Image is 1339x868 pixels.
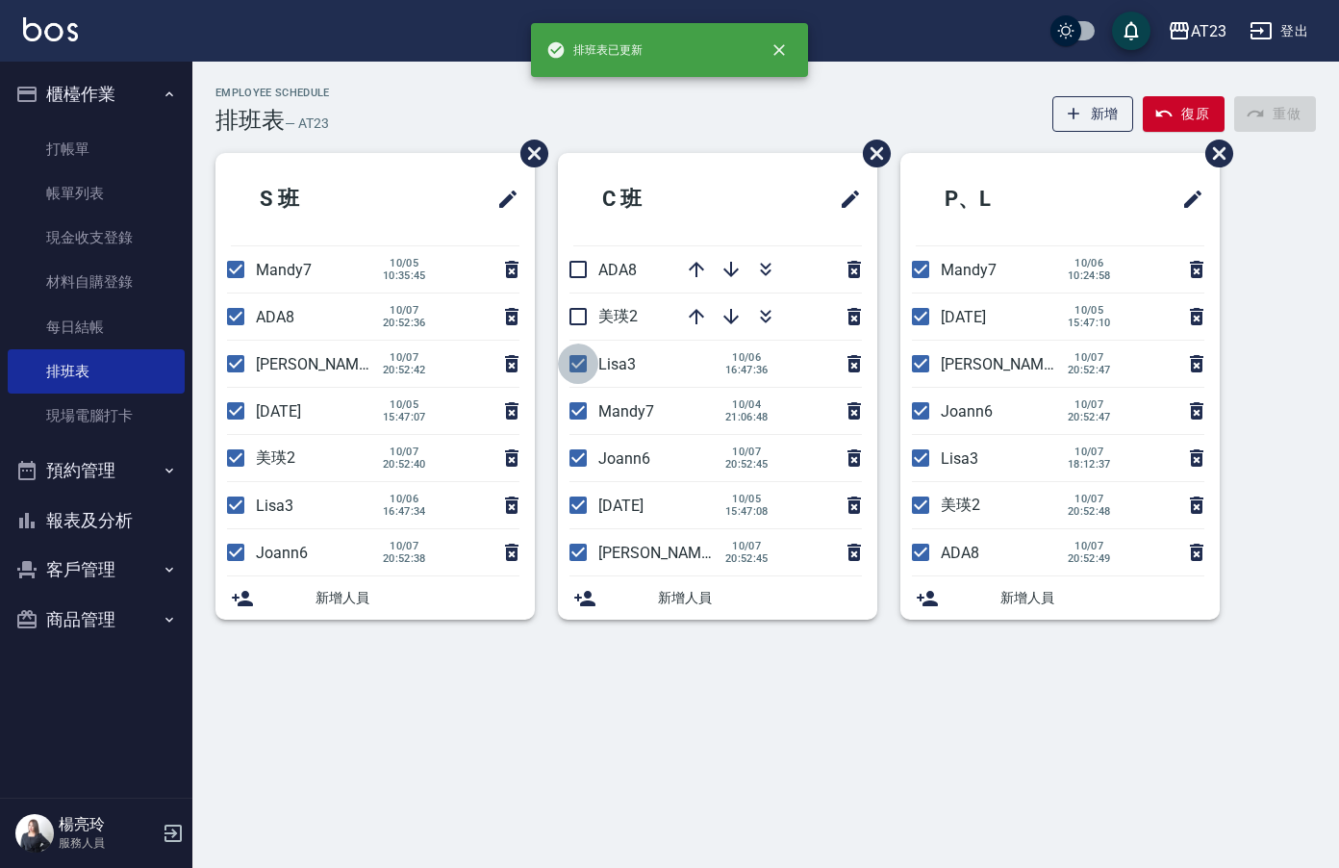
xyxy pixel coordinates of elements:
[725,458,769,471] span: 20:52:45
[383,257,426,269] span: 10/05
[1112,12,1150,50] button: save
[1068,351,1111,364] span: 10/07
[256,448,295,467] span: 美瑛2
[383,540,426,552] span: 10/07
[1068,505,1111,518] span: 20:52:48
[59,834,157,852] p: 服務人員
[598,544,731,562] span: [PERSON_NAME]19
[8,260,185,304] a: 材料自購登錄
[256,402,301,421] span: [DATE]
[1068,552,1111,565] span: 20:52:49
[8,545,185,595] button: 客戶管理
[8,171,185,216] a: 帳單列表
[8,595,185,645] button: 商品管理
[1068,304,1111,317] span: 10/05
[941,449,978,468] span: Lisa3
[8,69,185,119] button: 櫃檯作業
[506,125,551,182] span: 刪除班表
[1068,269,1111,282] span: 10:24:58
[383,505,426,518] span: 16:47:34
[8,305,185,349] a: 每日結帳
[383,411,426,423] span: 15:47:07
[1068,540,1111,552] span: 10/07
[23,17,78,41] img: Logo
[383,364,426,376] span: 20:52:42
[1242,13,1316,49] button: 登出
[827,176,862,222] span: 修改班表的標題
[256,497,293,515] span: Lisa3
[1068,398,1111,411] span: 10/07
[383,398,426,411] span: 10/05
[598,355,636,373] span: Lisa3
[383,269,426,282] span: 10:35:45
[725,493,769,505] span: 10/05
[215,576,535,620] div: 新增人員
[1170,176,1204,222] span: 修改班表的標題
[485,176,519,222] span: 修改班表的標題
[8,446,185,496] button: 預約管理
[598,307,638,325] span: 美瑛2
[941,308,986,326] span: [DATE]
[316,588,519,608] span: 新增人員
[573,165,748,234] h2: C 班
[941,402,993,421] span: Joann6
[658,588,862,608] span: 新增人員
[1052,96,1134,132] button: 新增
[1160,12,1234,51] button: AT23
[725,446,769,458] span: 10/07
[1068,364,1111,376] span: 20:52:47
[725,364,769,376] span: 16:47:36
[598,402,654,421] span: Mandy7
[215,107,285,134] h3: 排班表
[1068,493,1111,505] span: 10/07
[725,411,769,423] span: 21:06:48
[546,40,643,60] span: 排班表已更新
[1068,411,1111,423] span: 20:52:47
[231,165,406,234] h2: S 班
[941,544,979,562] span: ADA8
[725,505,769,518] span: 15:47:08
[1068,257,1111,269] span: 10/06
[558,576,877,620] div: 新增人員
[383,351,426,364] span: 10/07
[8,127,185,171] a: 打帳單
[8,496,185,546] button: 報表及分析
[8,216,185,260] a: 現金收支登錄
[59,815,157,834] h5: 楊亮玲
[900,576,1220,620] div: 新增人員
[916,165,1095,234] h2: P、L
[725,552,769,565] span: 20:52:45
[758,29,800,71] button: close
[285,114,329,134] h6: — AT23
[1068,446,1111,458] span: 10/07
[1000,588,1204,608] span: 新增人員
[598,449,650,468] span: Joann6
[1191,125,1236,182] span: 刪除班表
[383,304,426,317] span: 10/07
[256,261,312,279] span: Mandy7
[1068,458,1111,471] span: 18:12:37
[383,493,426,505] span: 10/06
[15,814,54,853] img: Person
[598,497,644,515] span: [DATE]
[1068,317,1111,329] span: 15:47:10
[725,398,769,411] span: 10/04
[383,552,426,565] span: 20:52:38
[256,355,389,373] span: [PERSON_NAME]19
[848,125,894,182] span: 刪除班表
[1191,19,1226,43] div: AT23
[1143,96,1225,132] button: 復原
[8,349,185,394] a: 排班表
[215,87,330,99] h2: Employee Schedule
[8,394,185,438] a: 現場電腦打卡
[383,446,426,458] span: 10/07
[383,317,426,329] span: 20:52:36
[941,496,980,514] span: 美瑛2
[383,458,426,471] span: 20:52:40
[256,544,308,562] span: Joann6
[256,308,294,326] span: ADA8
[941,355,1074,373] span: [PERSON_NAME]19
[725,351,769,364] span: 10/06
[598,261,637,279] span: ADA8
[941,261,997,279] span: Mandy7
